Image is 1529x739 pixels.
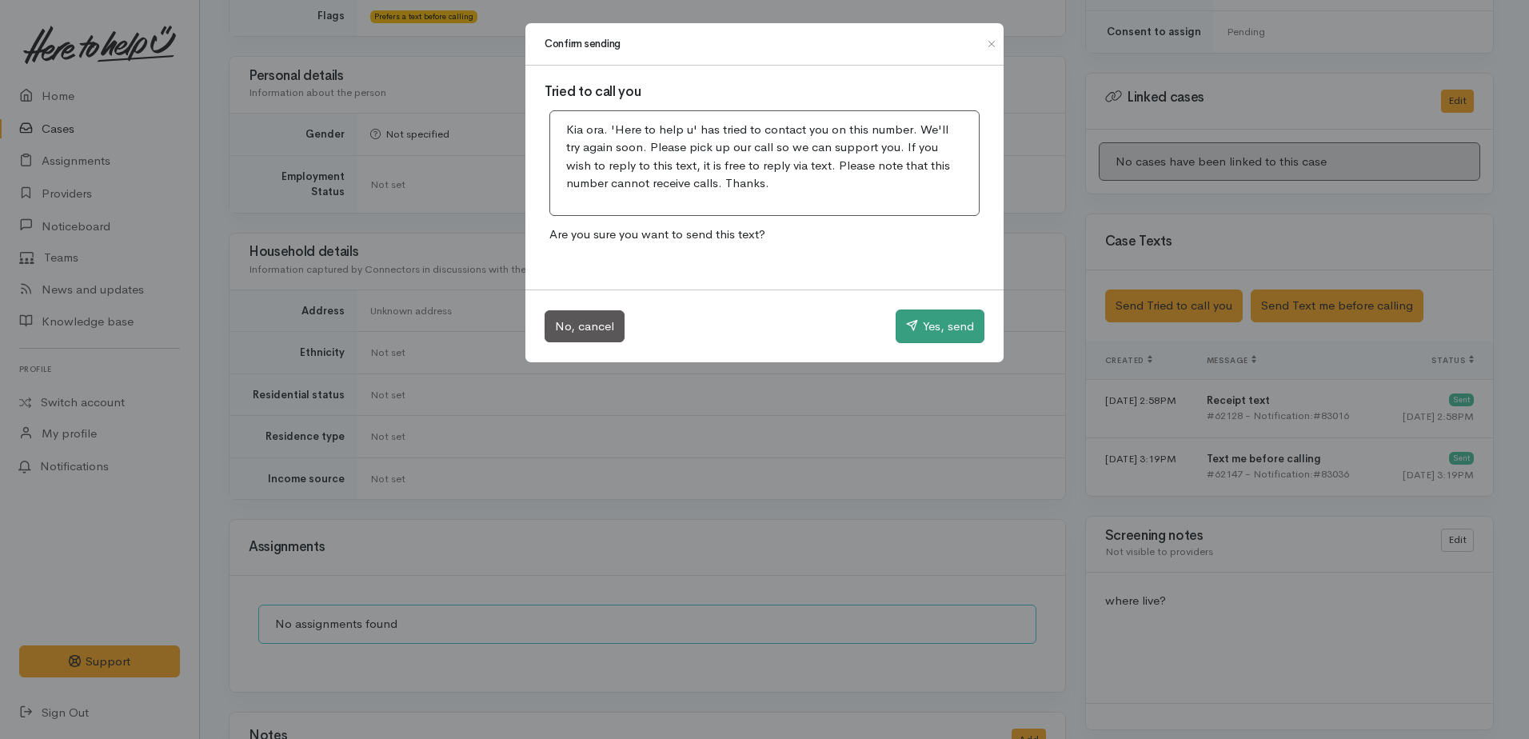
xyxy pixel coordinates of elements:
button: No, cancel [545,310,625,343]
button: Close [979,34,1004,54]
h3: Tried to call you [545,85,984,100]
p: Kia ora. 'Here to help u' has tried to contact you on this number. We'll try again soon. Please p... [566,121,963,193]
p: Are you sure you want to send this text? [545,221,984,249]
h1: Confirm sending [545,36,621,52]
button: Yes, send [896,310,984,343]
